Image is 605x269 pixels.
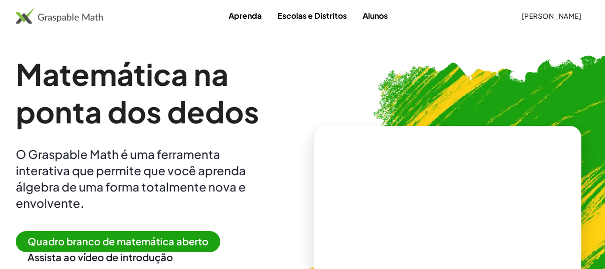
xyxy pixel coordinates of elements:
font: Aprenda [229,10,262,21]
font: [PERSON_NAME] [522,11,581,20]
a: Quadro branco de matemática aberto [16,237,228,247]
a: Alunos [355,6,396,25]
a: Escolas e Distritos [269,6,355,25]
video: O que é isso? Isto é notação matemática dinâmica. A notação matemática dinâmica desempenha um pap... [374,167,522,241]
button: Assista ao vídeo de introdução [28,251,173,264]
font: Quadro branco de matemática aberto [28,235,208,247]
font: O Graspable Math é uma ferramenta interativa que permite que você aprenda álgebra de uma forma to... [16,147,246,210]
a: Aprenda [221,6,269,25]
font: Alunos [363,10,388,21]
button: [PERSON_NAME] [513,7,589,25]
font: Matemática na ponta dos dedos [16,55,259,130]
font: Escolas e Distritos [277,10,347,21]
